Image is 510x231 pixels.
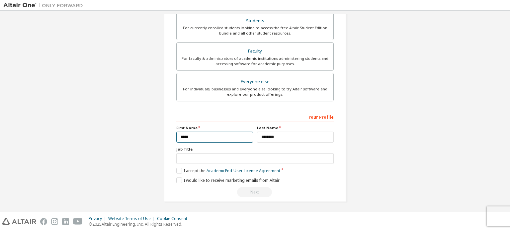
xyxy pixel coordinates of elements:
img: linkedin.svg [62,218,69,225]
a: Academic End-User License Agreement [207,168,280,173]
p: © 2025 Altair Engineering, Inc. All Rights Reserved. [89,221,191,227]
label: First Name [176,125,253,131]
div: You need to provide your academic email [176,187,334,197]
label: Last Name [257,125,334,131]
div: Cookie Consent [157,216,191,221]
img: facebook.svg [40,218,47,225]
img: instagram.svg [51,218,58,225]
div: Students [181,16,329,26]
div: Faculty [181,47,329,56]
div: Your Profile [176,111,334,122]
label: I would like to receive marketing emails from Altair [176,177,280,183]
label: Job Title [176,147,334,152]
label: I accept the [176,168,280,173]
div: For currently enrolled students looking to access the free Altair Student Edition bundle and all ... [181,25,329,36]
div: Website Terms of Use [108,216,157,221]
img: altair_logo.svg [2,218,36,225]
img: Altair One [3,2,86,9]
div: Privacy [89,216,108,221]
img: youtube.svg [73,218,83,225]
div: Everyone else [181,77,329,86]
div: For individuals, businesses and everyone else looking to try Altair software and explore our prod... [181,86,329,97]
div: For faculty & administrators of academic institutions administering students and accessing softwa... [181,56,329,66]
